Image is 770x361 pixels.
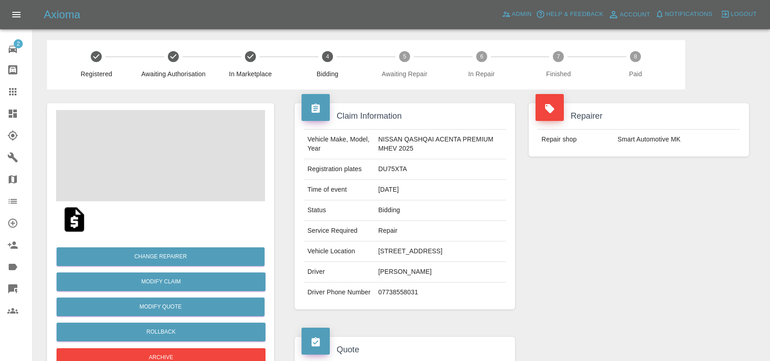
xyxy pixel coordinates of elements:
[665,9,713,20] span: Notifications
[60,205,89,234] img: original/bb672ff5-3a46-40fd-ac0e-f996ec007e28
[57,323,265,341] button: Rollback
[62,69,131,78] span: Registered
[304,262,375,283] td: Driver
[620,10,650,20] span: Account
[304,130,375,159] td: Vehicle Make, Model, Year
[403,53,406,60] text: 5
[304,200,375,221] td: Status
[375,221,506,241] td: Repair
[731,9,757,20] span: Logout
[304,221,375,241] td: Service Required
[5,4,27,26] button: Open drawer
[375,130,506,159] td: NISSAN QASHQAI ACENTA PREMIUM MHEV 2025
[653,7,715,21] button: Notifications
[304,180,375,200] td: Time of event
[14,39,23,48] span: 2
[57,298,265,316] button: Modify Quote
[606,7,653,22] a: Account
[614,130,740,150] td: Smart Automotive MK
[304,283,375,303] td: Driver Phone Number
[44,7,80,22] h5: Axioma
[302,344,508,356] h4: Quote
[375,180,506,200] td: [DATE]
[304,241,375,262] td: Vehicle Location
[447,69,516,78] span: In Repair
[375,283,506,303] td: 07738558031
[634,53,637,60] text: 8
[512,9,532,20] span: Admin
[718,7,759,21] button: Logout
[304,159,375,180] td: Registration plates
[375,262,506,283] td: [PERSON_NAME]
[216,69,286,78] span: In Marketplace
[375,200,506,221] td: Bidding
[369,69,439,78] span: Awaiting Repair
[601,69,671,78] span: Paid
[534,7,605,21] button: Help & Feedback
[538,130,614,150] td: Repair shop
[375,241,506,262] td: [STREET_ADDRESS]
[57,247,265,266] button: Change Repairer
[536,110,742,122] h4: Repairer
[302,110,508,122] h4: Claim Information
[57,272,265,291] a: Modify Claim
[546,9,603,20] span: Help & Feedback
[557,53,560,60] text: 7
[326,53,329,60] text: 4
[499,7,534,21] a: Admin
[139,69,208,78] span: Awaiting Authorisation
[524,69,593,78] span: Finished
[292,69,362,78] span: Bidding
[375,159,506,180] td: DU75XTA
[480,53,483,60] text: 6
